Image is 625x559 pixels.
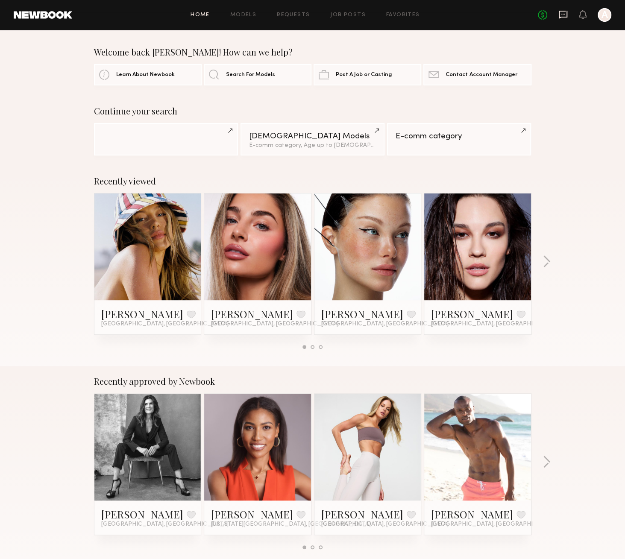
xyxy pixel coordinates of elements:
[211,321,338,328] span: [GEOGRAPHIC_DATA], [GEOGRAPHIC_DATA]
[249,132,376,140] div: [DEMOGRAPHIC_DATA] Models
[94,376,531,386] div: Recently approved by Newbook
[230,12,256,18] a: Models
[101,307,183,321] a: [PERSON_NAME]
[211,521,371,528] span: [US_STATE][GEOGRAPHIC_DATA], [GEOGRAPHIC_DATA]
[94,64,202,85] a: Learn About Newbook
[116,72,175,78] span: Learn About Newbook
[386,12,420,18] a: Favorites
[431,521,558,528] span: [GEOGRAPHIC_DATA], [GEOGRAPHIC_DATA]
[321,307,403,321] a: [PERSON_NAME]
[431,307,513,321] a: [PERSON_NAME]
[249,143,376,149] div: E-comm category, Age up to [DEMOGRAPHIC_DATA].
[241,123,384,155] a: [DEMOGRAPHIC_DATA] ModelsE-comm category, Age up to [DEMOGRAPHIC_DATA].
[211,507,293,521] a: [PERSON_NAME]
[94,47,531,57] div: Welcome back [PERSON_NAME]! How can we help?
[321,321,449,328] span: [GEOGRAPHIC_DATA], [GEOGRAPHIC_DATA]
[94,176,531,186] div: Recently viewed
[336,72,392,78] span: Post A Job or Casting
[101,521,229,528] span: [GEOGRAPHIC_DATA], [GEOGRAPHIC_DATA]
[321,521,449,528] span: [GEOGRAPHIC_DATA], [GEOGRAPHIC_DATA]
[321,507,403,521] a: [PERSON_NAME]
[387,123,531,155] a: E-comm category
[431,321,558,328] span: [GEOGRAPHIC_DATA], [GEOGRAPHIC_DATA]
[101,321,229,328] span: [GEOGRAPHIC_DATA], [GEOGRAPHIC_DATA]
[431,507,513,521] a: [PERSON_NAME]
[423,64,531,85] a: Contact Account Manager
[277,12,310,18] a: Requests
[211,307,293,321] a: [PERSON_NAME]
[314,64,421,85] a: Post A Job or Casting
[191,12,210,18] a: Home
[94,106,531,116] div: Continue your search
[330,12,366,18] a: Job Posts
[598,8,611,22] a: A
[446,72,517,78] span: Contact Account Manager
[204,64,311,85] a: Search For Models
[396,132,522,140] div: E-comm category
[226,72,275,78] span: Search For Models
[101,507,183,521] a: [PERSON_NAME]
